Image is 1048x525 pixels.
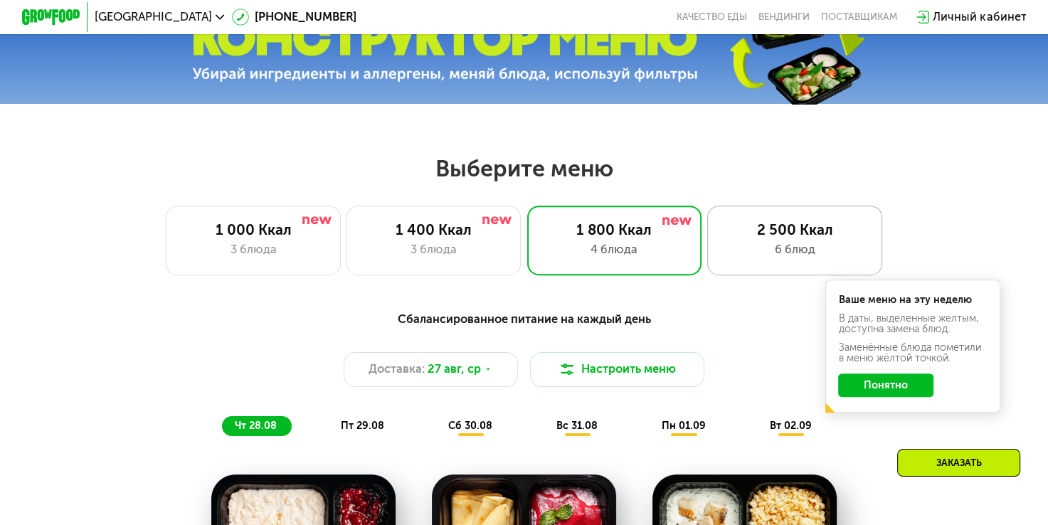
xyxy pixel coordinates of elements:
span: вт 02.09 [770,420,812,432]
button: Понятно [838,373,933,397]
span: вс 31.08 [556,420,598,432]
div: Заменённые блюда пометили в меню жёлтой точкой. [838,343,987,364]
button: Настроить меню [530,352,705,387]
div: 3 блюда [361,241,506,259]
span: чт 28.08 [235,420,277,432]
div: Ваше меню на эту неделю [838,295,987,305]
div: В даты, выделенные желтым, доступна замена блюд. [838,314,987,334]
span: пт 29.08 [341,420,384,432]
div: Заказать [897,449,1020,477]
a: Вендинги [758,11,810,23]
span: Доставка: [369,361,425,378]
div: поставщикам [821,11,897,23]
span: сб 30.08 [448,420,492,432]
a: Качество еды [677,11,747,23]
div: 1 800 Ккал [542,221,687,239]
div: Сбалансированное питание на каждый день [93,310,955,329]
span: 27 авг, ср [428,361,481,378]
a: [PHONE_NUMBER] [232,9,357,26]
div: 1 000 Ккал [181,221,326,239]
div: 6 блюд [723,241,867,259]
div: Личный кабинет [933,9,1026,26]
div: 2 500 Ккал [723,221,867,239]
div: 4 блюда [542,241,687,259]
div: 1 400 Ккал [361,221,506,239]
h2: Выберите меню [46,154,1001,183]
span: пн 01.09 [662,420,706,432]
span: [GEOGRAPHIC_DATA] [95,11,212,23]
div: 3 блюда [181,241,326,259]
